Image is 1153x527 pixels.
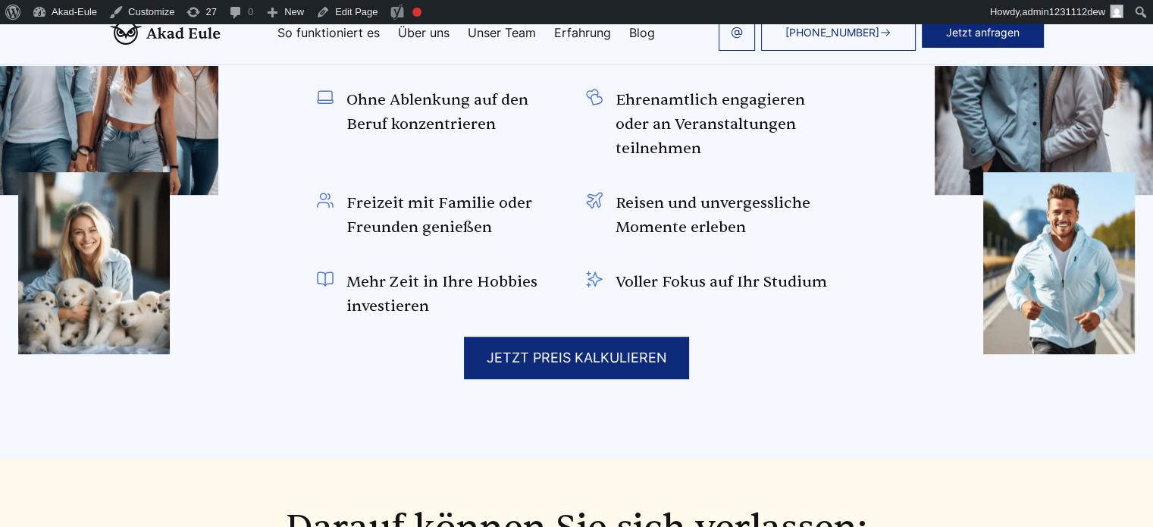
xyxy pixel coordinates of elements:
[464,337,689,379] div: JETZT PREIS KALKULIEREN
[316,88,334,106] img: Ohne Ablenkung auf den Beruf konzentrieren
[922,17,1044,48] button: Jetzt anfragen
[616,88,837,161] span: Ehrenamtlich engagieren oder an Veranstaltungen teilnehmen
[412,8,421,17] div: Focus keyphrase not set
[585,270,603,288] img: Voller Fokus auf Ihr Studium
[277,27,380,39] a: So funktioniert es
[18,172,170,354] img: img3
[316,270,334,288] img: Mehr Zeit in Ihre Hobbies investieren
[316,191,334,209] img: Freizeit mit Familie oder Freunden genießen
[585,88,603,106] img: Ehrenamtlich engagieren oder an Veranstaltungen teilnehmen
[468,27,536,39] a: Unser Team
[585,191,603,209] img: Reisen und unvergessliche Momente erleben
[398,27,450,39] a: Über uns
[983,172,1135,354] img: img5
[761,14,916,51] a: [PHONE_NUMBER]
[616,270,827,294] span: Voller Fokus auf Ihr Studium
[785,27,879,39] span: [PHONE_NUMBER]
[346,191,568,240] span: Freizeit mit Familie oder Freunden genießen
[346,270,568,318] span: Mehr Zeit in Ihre Hobbies investieren
[616,191,837,240] span: Reisen und unvergessliche Momente erleben
[346,88,568,136] span: Ohne Ablenkung auf den Beruf konzentrieren
[629,27,655,39] a: Blog
[554,27,611,39] a: Erfahrung
[110,20,221,45] img: logo
[731,27,743,39] img: email
[1022,6,1105,17] span: admin1231112dew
